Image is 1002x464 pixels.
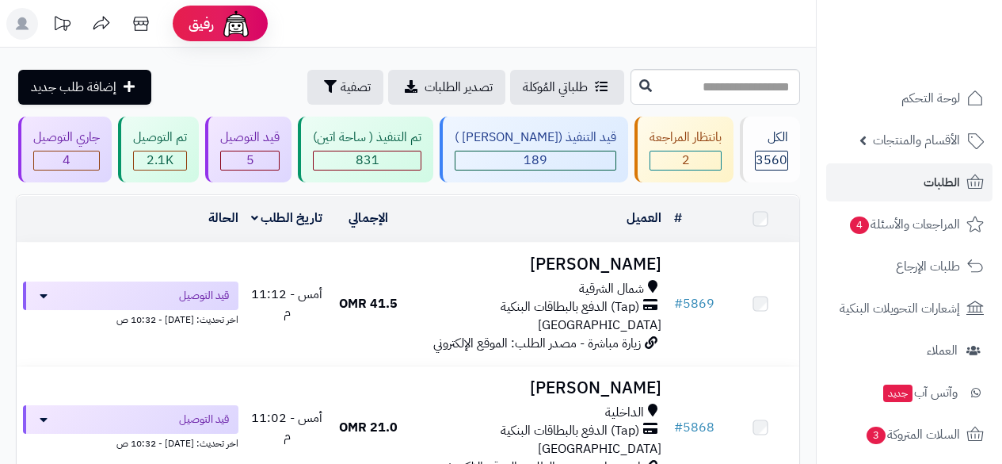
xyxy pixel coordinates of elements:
[208,209,238,228] a: الحالة
[251,408,322,446] span: أمس - 11:02 م
[674,418,683,437] span: #
[631,117,737,182] a: بانتظار المراجعة 2
[433,334,641,353] span: زيارة مباشرة - مصدر الطلب: الموقع الإلكتروني
[579,280,644,298] span: شمال الشرقية
[33,128,100,147] div: جاري التوصيل
[826,290,992,328] a: إشعارات التحويلات البنكية
[523,78,588,97] span: طلباتي المُوكلة
[826,332,992,370] a: العملاء
[826,79,992,117] a: لوحة التحكم
[682,151,690,170] span: 2
[42,8,82,44] a: تحديثات المنصة
[307,70,383,105] button: تصفية
[202,117,295,182] a: قيد التوصيل 5
[850,217,869,234] span: 4
[501,298,639,316] span: (Tap) الدفع بالبطاقات البنكية
[501,422,639,440] span: (Tap) الدفع بالبطاقات البنكية
[388,70,505,105] a: تصدير الطلبات
[179,288,229,304] span: قيد التوصيل
[220,8,252,40] img: ai-face.png
[18,70,151,105] a: إضافة طلب جديد
[413,379,661,397] h3: [PERSON_NAME]
[23,310,238,327] div: اخر تحديث: [DATE] - 10:32 ص
[314,151,421,170] div: 831
[425,78,493,97] span: تصدير الطلبات
[339,294,398,313] span: 41.5 OMR
[31,78,116,97] span: إضافة طلب جديد
[413,255,661,274] h3: [PERSON_NAME]
[133,128,187,147] div: تم التوصيل
[867,427,886,444] span: 3
[840,297,960,320] span: إشعارات التحويلات البنكية
[147,151,173,170] span: 2.1K
[826,205,992,244] a: المراجعات والأسئلة4
[179,412,229,428] span: قيد التوصيل
[674,294,714,313] a: #5869
[627,209,661,228] a: العميل
[524,151,547,170] span: 189
[674,418,714,437] a: #5868
[848,213,960,236] span: المراجعات والأسئلة
[650,151,721,170] div: 2
[755,128,788,147] div: الكل
[251,209,323,228] a: تاريخ الطلب
[674,294,683,313] span: #
[901,87,960,109] span: لوحة التحكم
[927,339,958,362] span: العملاء
[189,14,214,33] span: رفيق
[134,151,186,170] div: 2080
[882,382,958,404] span: وآتس آب
[436,117,631,182] a: قيد التنفيذ ([PERSON_NAME] ) 189
[455,128,616,147] div: قيد التنفيذ ([PERSON_NAME] )
[650,128,722,147] div: بانتظار المراجعة
[15,117,115,182] a: جاري التوصيل 4
[221,151,279,170] div: 5
[826,247,992,286] a: طلبات الإرجاع
[538,439,661,458] span: [GEOGRAPHIC_DATA]
[23,434,238,451] div: اخر تحديث: [DATE] - 10:32 ص
[34,151,99,170] div: 4
[865,424,960,446] span: السلات المتروكة
[246,151,254,170] span: 5
[538,316,661,335] span: [GEOGRAPHIC_DATA]
[826,416,992,454] a: السلات المتروكة3
[924,171,960,194] span: الطلبات
[826,163,992,201] a: الطلبات
[873,129,960,151] span: الأقسام والمنتجات
[339,418,398,437] span: 21.0 OMR
[737,117,803,182] a: الكل3560
[455,151,615,170] div: 189
[220,128,280,147] div: قيد التوصيل
[313,128,421,147] div: تم التنفيذ ( ساحة اتين)
[115,117,202,182] a: تم التوصيل 2.1K
[510,70,624,105] a: طلباتي المُوكلة
[883,385,912,402] span: جديد
[756,151,787,170] span: 3560
[295,117,436,182] a: تم التنفيذ ( ساحة اتين) 831
[826,374,992,412] a: وآتس آبجديد
[674,209,682,228] a: #
[251,285,322,322] span: أمس - 11:12 م
[605,404,644,422] span: الداخلية
[349,209,388,228] a: الإجمالي
[356,151,379,170] span: 831
[63,151,70,170] span: 4
[896,255,960,278] span: طلبات الإرجاع
[341,78,371,97] span: تصفية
